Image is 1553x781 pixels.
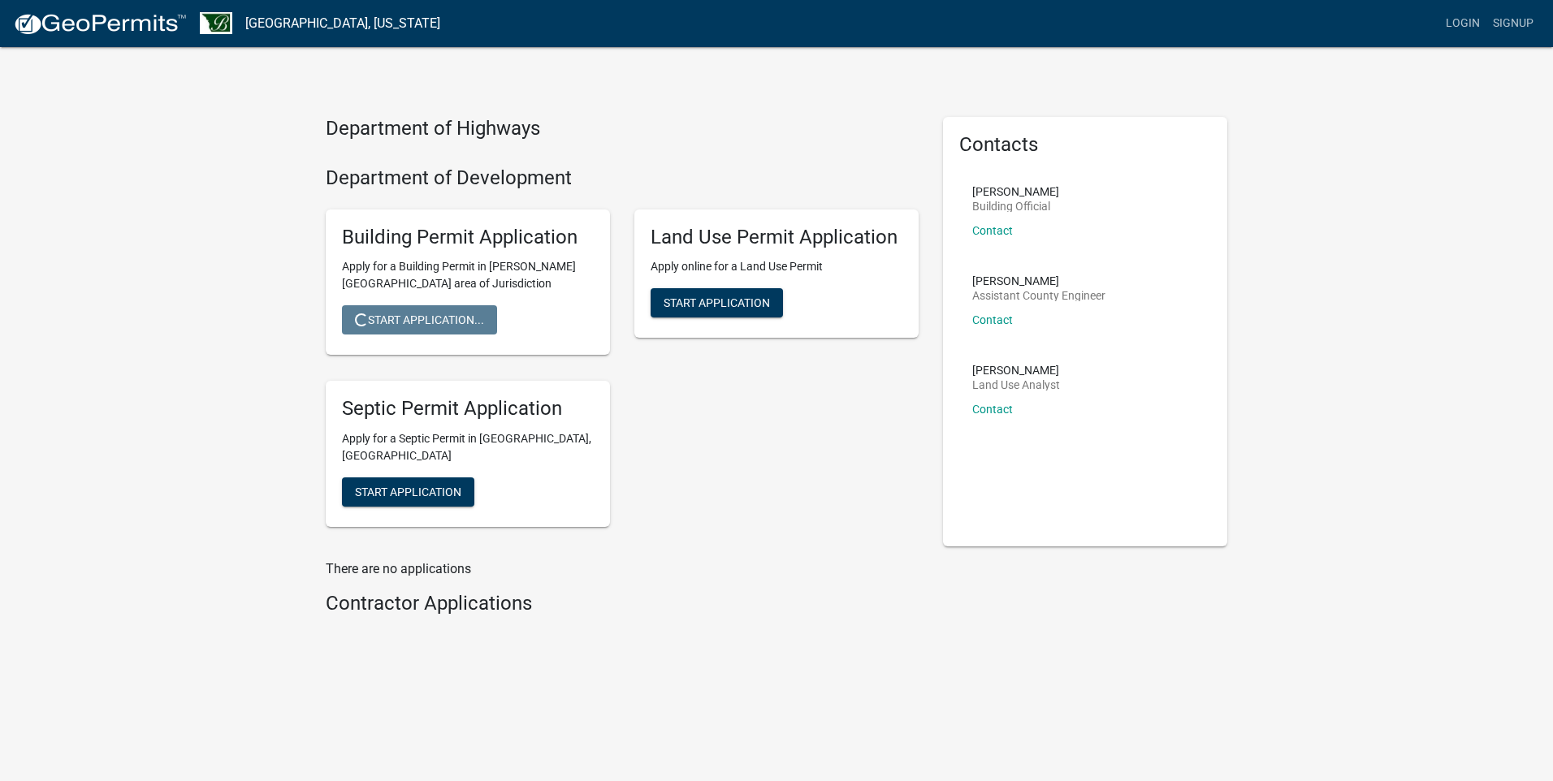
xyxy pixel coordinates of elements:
[972,379,1060,390] p: Land Use Analyst
[972,290,1105,301] p: Assistant County Engineer
[245,10,440,37] a: [GEOGRAPHIC_DATA], [US_STATE]
[342,258,594,292] p: Apply for a Building Permit in [PERSON_NAME][GEOGRAPHIC_DATA] area of Jurisdiction
[326,559,919,579] p: There are no applications
[342,397,594,421] h5: Septic Permit Application
[326,592,919,615] h4: Contractor Applications
[342,226,594,249] h5: Building Permit Application
[326,117,919,140] h4: Department of Highways
[972,365,1060,376] p: [PERSON_NAME]
[342,430,594,464] p: Apply for a Septic Permit in [GEOGRAPHIC_DATA], [GEOGRAPHIC_DATA]
[972,224,1013,237] a: Contact
[651,258,902,275] p: Apply online for a Land Use Permit
[972,186,1059,197] p: [PERSON_NAME]
[355,485,461,498] span: Start Application
[651,288,783,317] button: Start Application
[1439,8,1486,39] a: Login
[326,166,919,190] h4: Department of Development
[342,477,474,507] button: Start Application
[326,592,919,622] wm-workflow-list-section: Contractor Applications
[972,201,1059,212] p: Building Official
[972,275,1105,287] p: [PERSON_NAME]
[959,133,1211,157] h5: Contacts
[972,313,1013,326] a: Contact
[200,12,232,34] img: Benton County, Minnesota
[972,403,1013,416] a: Contact
[651,226,902,249] h5: Land Use Permit Application
[664,296,770,309] span: Start Application
[355,313,484,326] span: Start Application...
[1486,8,1540,39] a: Signup
[342,305,497,334] button: Start Application...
